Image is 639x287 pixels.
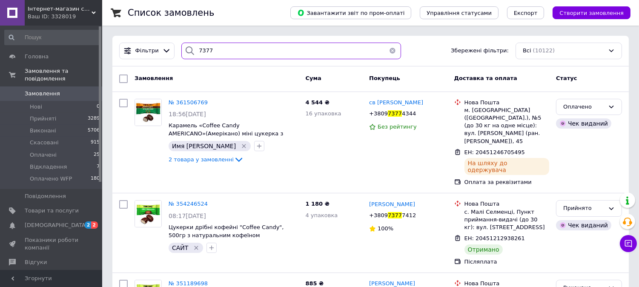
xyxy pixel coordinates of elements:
[464,106,549,145] div: м. [GEOGRAPHIC_DATA] ([GEOGRAPHIC_DATA].), №5 (до 30 кг на одне місце): вул. [PERSON_NAME] (ран. ...
[25,258,47,266] span: Відгуки
[514,10,538,16] span: Експорт
[369,110,416,117] span: +380973774344
[369,201,415,209] a: [PERSON_NAME]
[402,110,416,117] span: 4344
[25,53,49,60] span: Головна
[28,5,92,13] span: Інтернет-магазин солодощів "Make joy"
[135,47,159,55] span: Фільтри
[305,280,324,287] span: 885 ₴
[85,221,92,229] span: 2
[507,6,544,19] button: Експорт
[305,75,321,81] span: Cума
[30,103,42,111] span: Нові
[91,139,100,146] span: 915
[25,67,102,83] span: Замовлення та повідомлення
[97,163,100,171] span: 7
[556,118,611,129] div: Чек виданий
[464,149,525,155] span: ЕН: 20451246705495
[464,208,549,232] div: с. Малі Селменці, Пункт приймання-видачі (до 30 кг): вул. [STREET_ADDRESS]
[135,99,161,126] img: Фото товару
[556,75,577,81] span: Статус
[172,143,236,149] span: Имя [PERSON_NAME]
[25,236,79,252] span: Показники роботи компанії
[88,127,100,135] span: 5706
[169,212,206,219] span: 08:17[DATE]
[135,99,162,126] a: Фото товару
[91,221,98,229] span: 2
[30,115,56,123] span: Прийняті
[25,192,66,200] span: Повідомлення
[4,30,100,45] input: Пошук
[30,163,67,171] span: Відкладення
[378,123,417,130] span: Без рейтингу
[30,139,59,146] span: Скасовані
[563,103,605,112] div: Оплачено
[369,75,400,81] span: Покупець
[384,43,401,59] button: Очистить
[241,143,247,149] svg: Видалити мітку
[305,99,329,106] span: 4 544 ₴
[128,8,214,18] h1: Список замовлень
[169,201,208,207] a: № 354246524
[181,43,401,59] input: Пошук за номером замовлення, ПІБ покупця, номером телефону, Email, номером накладної
[556,220,611,230] div: Чек виданий
[369,99,423,106] span: св [PERSON_NAME]
[305,212,338,218] span: 4 упаковка
[563,204,605,213] div: Прийнято
[378,225,393,232] span: 100%
[369,110,388,117] span: +3809
[193,244,200,251] svg: Видалити мітку
[169,99,208,106] a: № 361506769
[451,47,509,55] span: Збережені фільтри:
[169,156,244,163] a: 2 товара у замовленні
[369,280,415,287] span: [PERSON_NAME]
[25,207,79,215] span: Товари та послуги
[620,235,637,252] button: Чат з покупцем
[559,10,624,16] span: Створити замовлення
[544,9,630,16] a: Створити замовлення
[297,9,404,17] span: Завантажити звіт по пром-оплаті
[135,75,173,81] span: Замовлення
[30,127,56,135] span: Виконані
[533,47,555,54] span: (10122)
[30,151,57,159] span: Оплачені
[454,75,517,81] span: Доставка та оплата
[28,13,102,20] div: Ваш ID: 3328019
[305,110,341,117] span: 16 упаковка
[427,10,492,16] span: Управління статусами
[94,151,100,159] span: 25
[169,280,208,287] a: № 351189698
[369,212,388,218] span: +3809
[169,122,283,144] a: Карамель «Coffee Candy AMERICANO»(Амерікано) міні цукерка з кофеїном, 500 гр.
[369,212,416,218] span: +380973777412
[464,200,549,208] div: Нова Пошта
[420,6,499,19] button: Управління статусами
[369,201,415,207] span: [PERSON_NAME]
[464,99,549,106] div: Нова Пошта
[464,258,549,266] div: Післяплата
[523,47,531,55] span: Всі
[25,90,60,98] span: Замовлення
[169,156,234,163] span: 2 товара у замовленні
[464,235,525,241] span: ЕН: 20451212938261
[369,99,423,107] a: св [PERSON_NAME]
[290,6,411,19] button: Завантажити звіт по пром-оплаті
[135,200,162,227] a: Фото товару
[97,103,100,111] span: 0
[88,115,100,123] span: 3289
[169,224,284,238] a: Цукерки дрібні кофейні "Coffeе Candy", 500гр з натуральним кофеїном
[305,201,329,207] span: 1 180 ₴
[464,178,549,186] div: Оплата за реквізитами
[172,244,188,251] span: САЙТ
[91,175,100,183] span: 180
[464,244,503,255] div: Отримано
[169,111,206,118] span: 18:56[DATE]
[388,212,402,218] span: 7377
[553,6,630,19] button: Створити замовлення
[30,175,72,183] span: Оплачено WFP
